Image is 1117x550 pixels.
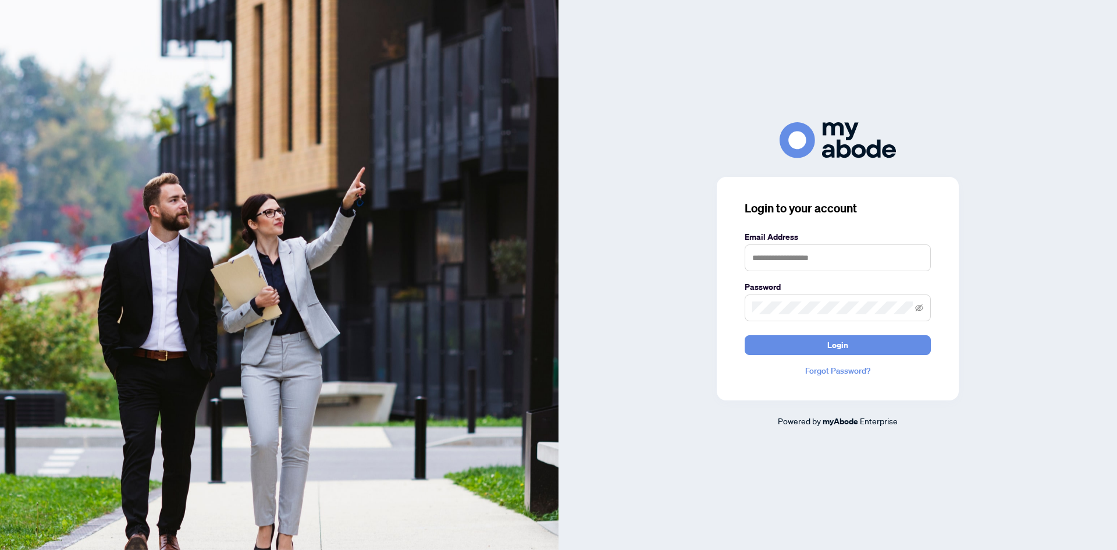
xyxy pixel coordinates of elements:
a: myAbode [823,415,858,428]
h3: Login to your account [745,200,931,217]
label: Email Address [745,230,931,243]
label: Password [745,281,931,293]
span: eye-invisible [915,304,923,312]
span: Enterprise [860,416,898,426]
span: Login [827,336,848,354]
a: Forgot Password? [745,364,931,377]
span: Powered by [778,416,821,426]
img: ma-logo [780,122,896,158]
button: Login [745,335,931,355]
